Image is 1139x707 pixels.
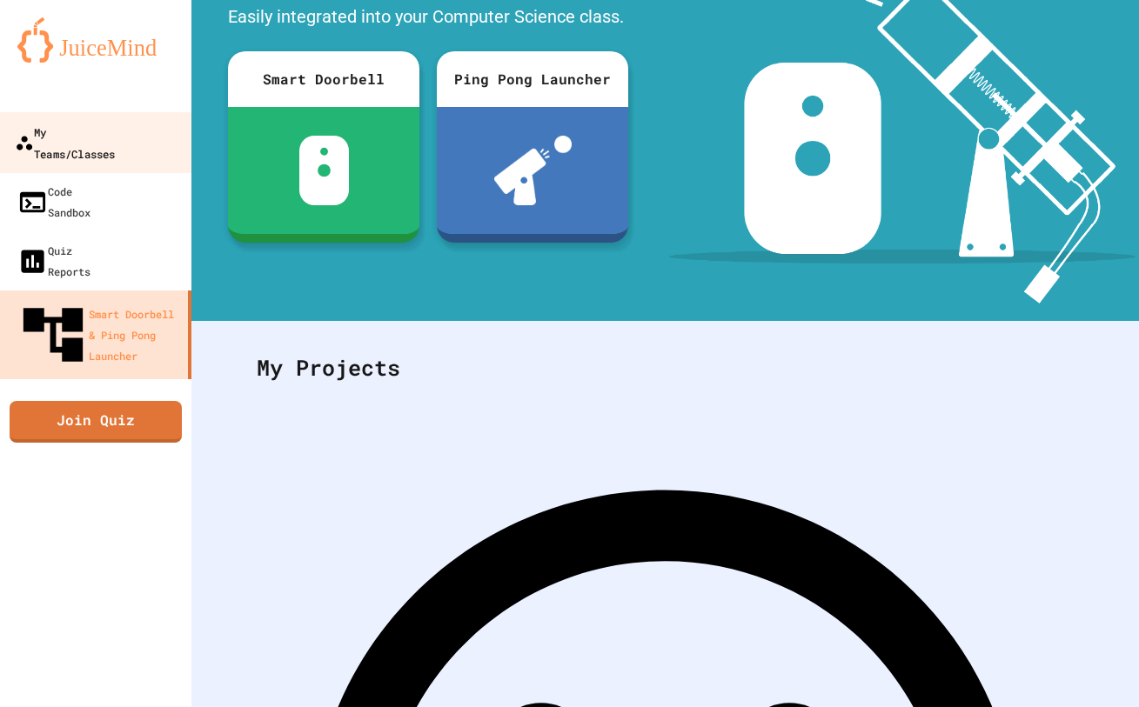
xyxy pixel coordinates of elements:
div: Quiz Reports [17,240,90,282]
img: logo-orange.svg [17,17,174,63]
div: Smart Doorbell & Ping Pong Launcher [17,299,181,370]
div: Ping Pong Launcher [437,51,628,107]
div: Code Sandbox [17,181,90,223]
img: sdb-white.svg [299,136,349,205]
a: Join Quiz [10,401,182,443]
div: My Projects [239,334,1091,402]
img: ppl-with-ball.png [494,136,572,205]
div: My Teams/Classes [15,121,115,163]
div: Smart Doorbell [228,51,419,107]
